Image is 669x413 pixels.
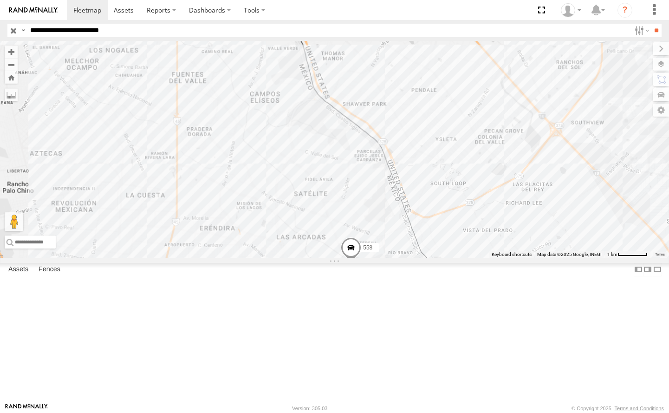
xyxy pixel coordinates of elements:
[604,251,650,258] button: Map Scale: 1 km per 61 pixels
[572,406,664,411] div: © Copyright 2025 -
[363,244,372,251] span: 558
[643,263,652,276] label: Dock Summary Table to the Right
[5,212,23,231] button: Drag Pegman onto the map to open Street View
[615,406,664,411] a: Terms and Conditions
[653,263,662,276] label: Hide Summary Table
[5,46,18,58] button: Zoom in
[537,252,602,257] span: Map data ©2025 Google, INEGI
[5,71,18,84] button: Zoom Home
[292,406,327,411] div: Version: 305.03
[631,24,651,37] label: Search Filter Options
[634,263,643,276] label: Dock Summary Table to the Left
[5,404,48,413] a: Visit our Website
[655,253,665,256] a: Terms
[607,252,617,257] span: 1 km
[4,263,33,276] label: Assets
[5,88,18,101] label: Measure
[9,7,58,13] img: rand-logo.svg
[653,104,669,117] label: Map Settings
[19,24,27,37] label: Search Query
[492,251,532,258] button: Keyboard shortcuts
[34,263,65,276] label: Fences
[558,3,585,17] div: omar hernandez
[5,58,18,71] button: Zoom out
[617,3,632,18] i: ?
